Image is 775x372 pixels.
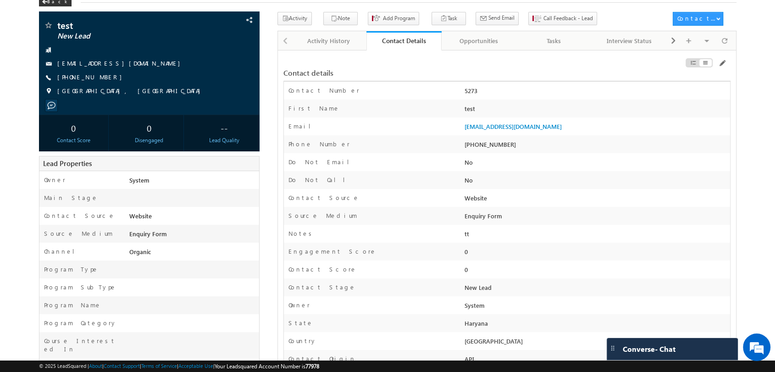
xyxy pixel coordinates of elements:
[44,211,115,220] label: Contact Source
[599,35,659,46] div: Interview Status
[288,176,352,184] label: Do Not Call
[57,87,205,96] span: [GEOGRAPHIC_DATA], [GEOGRAPHIC_DATA]
[44,319,117,327] label: Program Category
[178,363,213,369] a: Acceptable Use
[44,194,98,202] label: Main Stage
[673,12,723,26] button: Contact Actions
[288,247,376,255] label: Engagement Score
[462,211,730,224] div: Enquiry Form
[462,158,730,171] div: No
[116,119,181,136] div: 0
[488,14,515,22] span: Send Email
[462,194,730,206] div: Website
[462,86,730,99] div: 5273
[116,136,181,144] div: Disengaged
[288,104,340,112] label: First Name
[462,140,730,153] div: [PHONE_NUMBER]
[373,36,435,45] div: Contact Details
[517,31,592,50] a: Tasks
[291,31,366,50] a: Activity History
[524,35,584,46] div: Tasks
[288,301,310,309] label: Owner
[462,355,730,367] div: API
[12,85,167,275] textarea: Type your message and hit 'Enter'
[462,337,730,350] div: [GEOGRAPHIC_DATA]
[299,35,358,46] div: Activity History
[127,211,259,224] div: Website
[592,31,667,50] a: Interview Status
[462,283,730,296] div: New Lead
[288,122,318,130] label: Email
[127,229,259,242] div: Enquiry Form
[623,345,675,353] span: Converse - Chat
[16,48,39,60] img: d_60004797649_company_0_60004797649
[462,265,730,278] div: 0
[366,31,442,50] a: Contact Details
[57,32,195,41] span: New Lead
[44,301,101,309] label: Program Name
[44,265,99,273] label: Program Type
[462,319,730,332] div: Haryana
[288,337,317,345] label: Country
[288,86,360,94] label: Contact Number
[288,158,356,166] label: Do Not Email
[288,265,357,273] label: Contact Score
[449,35,509,46] div: Opportunities
[442,31,517,50] a: Opportunities
[368,12,419,25] button: Add Program
[305,363,319,370] span: 77978
[465,230,469,238] span: tt
[89,363,102,369] a: About
[44,229,113,238] label: Source Medium
[476,12,519,25] button: Send Email
[288,319,313,327] label: State
[141,363,177,369] a: Terms of Service
[127,247,259,260] div: Organic
[215,363,319,370] span: Your Leadsquared Account Number is
[543,14,593,22] span: Call Feedback - Lead
[39,362,319,371] span: © 2025 LeadSquared | | | | |
[462,176,730,189] div: No
[41,136,106,144] div: Contact Score
[277,12,312,25] button: Activity
[57,73,127,82] span: [PHONE_NUMBER]
[48,48,154,60] div: Chat with us now
[57,59,185,67] a: [EMAIL_ADDRESS][DOMAIN_NAME]
[465,122,562,130] a: [EMAIL_ADDRESS][DOMAIN_NAME]
[125,283,166,295] em: Start Chat
[150,5,172,27] div: Minimize live chat window
[192,136,256,144] div: Lead Quality
[323,12,358,25] button: Note
[44,247,82,255] label: Channel
[383,14,415,22] span: Add Program
[44,176,66,184] label: Owner
[41,119,106,136] div: 0
[288,283,356,291] label: Contact Stage
[283,69,578,77] div: Contact details
[288,194,360,202] label: Contact Source
[288,355,356,363] label: Contact Origin
[288,140,350,148] label: Phone Number
[57,21,195,30] span: test
[528,12,597,25] button: Call Feedback - Lead
[44,283,116,291] label: Program SubType
[192,119,256,136] div: --
[609,344,616,352] img: carter-drag
[127,176,259,189] div: System
[288,229,315,238] label: Notes
[288,211,357,220] label: Source Medium
[462,301,730,314] div: System
[44,337,119,353] label: Course Interested In
[104,363,140,369] a: Contact Support
[43,159,92,168] span: Lead Properties
[432,12,466,25] button: Task
[462,104,730,117] div: test
[677,14,716,22] div: Contact Actions
[462,247,730,260] div: 0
